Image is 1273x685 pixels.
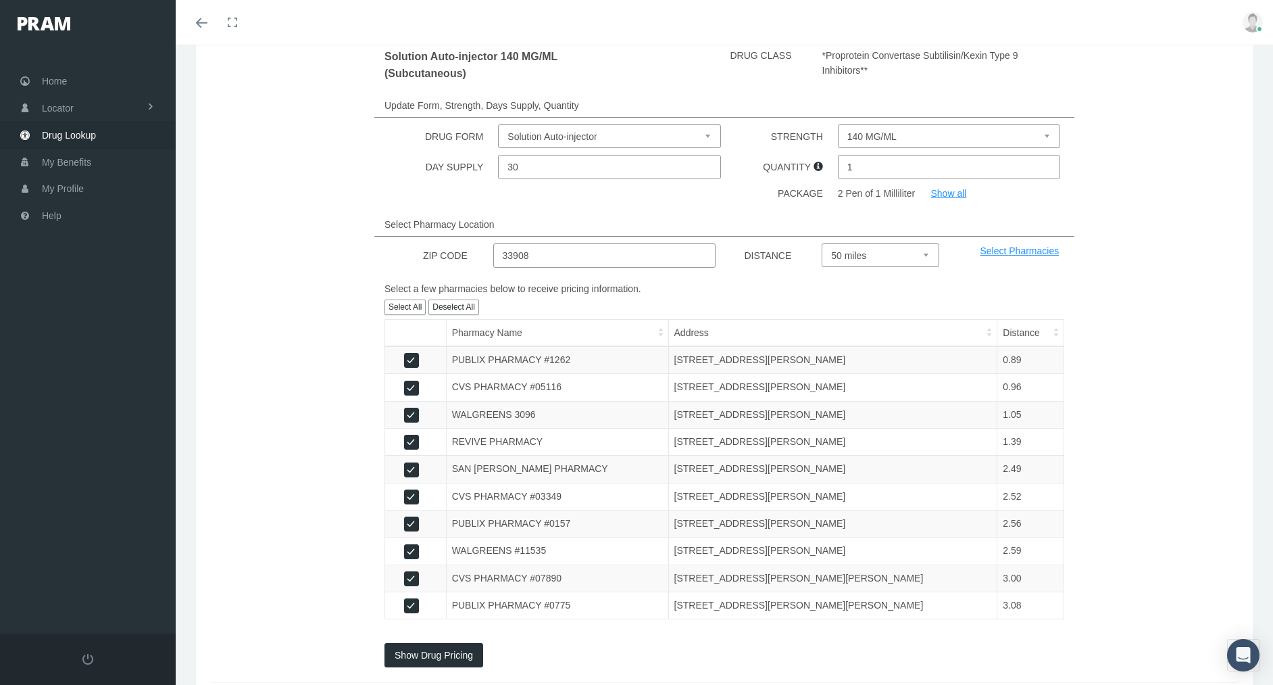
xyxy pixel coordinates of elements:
td: 3.00 [997,565,1064,592]
a: Show all [930,188,966,199]
td: [STREET_ADDRESS][PERSON_NAME] [668,456,997,483]
td: REVIVE PHARMACY [446,429,668,456]
a: Select Pharmacies [980,245,1059,256]
div: Open Intercom Messenger [1227,639,1259,671]
td: PUBLIX PHARMACY #1262 [446,346,668,374]
td: 1.05 [997,401,1064,428]
td: [STREET_ADDRESS][PERSON_NAME] [668,483,997,510]
label: Update Form, Strength, Days Supply, Quantity [384,93,589,117]
p: Select a few pharmacies below to receive pricing information. [384,281,1064,296]
span: Help [42,203,61,229]
label: PACKAGE [778,186,833,205]
td: 1.39 [997,429,1064,456]
td: 0.89 [997,346,1064,374]
td: SAN [PERSON_NAME] PHARMACY [446,456,668,483]
button: Deselect All [428,300,479,315]
img: user-placeholder.jpg [1243,12,1263,32]
label: QUANTITY [763,155,832,179]
td: WALGREENS #11535 [446,538,668,565]
label: 2 Pen of 1 Milliliter [838,186,915,201]
button: Select All [384,300,426,315]
label: STRENGTH [771,124,833,148]
th: Address: activate to sort column ascending [668,320,997,347]
td: [STREET_ADDRESS][PERSON_NAME][PERSON_NAME] [668,565,997,592]
span: Drug Lookup [42,122,96,148]
label: DISTANCE [744,243,801,267]
td: [STREET_ADDRESS][PERSON_NAME] [668,538,997,565]
span: Home [42,68,67,94]
td: 0.96 [997,374,1064,401]
label: DRUG FORM [425,124,493,148]
img: PRAM_20_x_78.png [18,17,70,30]
label: Solution Auto-injector 140 MG/ML (Subcutaneous) [384,48,627,82]
td: 2.52 [997,483,1064,510]
label: ZIP CODE [423,243,478,267]
td: [STREET_ADDRESS][PERSON_NAME] [668,429,997,456]
input: Zip Code [493,243,716,268]
label: *Proprotein Convertase Subtilisin/Kexin Type 9 Inhibitors** [822,48,1065,78]
label: Select Pharmacy Location [384,212,505,236]
td: 3.08 [997,592,1064,619]
th: Pharmacy Name: activate to sort column ascending [446,320,668,347]
td: 2.49 [997,456,1064,483]
td: PUBLIX PHARMACY #0775 [446,592,668,619]
td: [STREET_ADDRESS][PERSON_NAME] [668,346,997,374]
th: Distance: activate to sort column ascending [997,320,1064,347]
th: &nbsp; [385,320,447,347]
label: DAY SUPPLY [426,155,494,179]
span: Locator [42,95,74,121]
td: WALGREENS 3096 [446,401,668,428]
td: 2.59 [997,538,1064,565]
span: My Benefits [42,149,91,175]
td: [STREET_ADDRESS][PERSON_NAME] [668,374,997,401]
td: [STREET_ADDRESS][PERSON_NAME][PERSON_NAME] [668,592,997,619]
label: DRUG CLASS [730,48,801,67]
td: CVS PHARMACY #07890 [446,565,668,592]
td: [STREET_ADDRESS][PERSON_NAME] [668,510,997,537]
td: CVS PHARMACY #03349 [446,483,668,510]
td: 2.56 [997,510,1064,537]
button: Show Drug Pricing [384,643,483,667]
td: PUBLIX PHARMACY #0157 [446,510,668,537]
td: [STREET_ADDRESS][PERSON_NAME] [668,401,997,428]
span: My Profile [42,176,84,202]
td: CVS PHARMACY #05116 [446,374,668,401]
